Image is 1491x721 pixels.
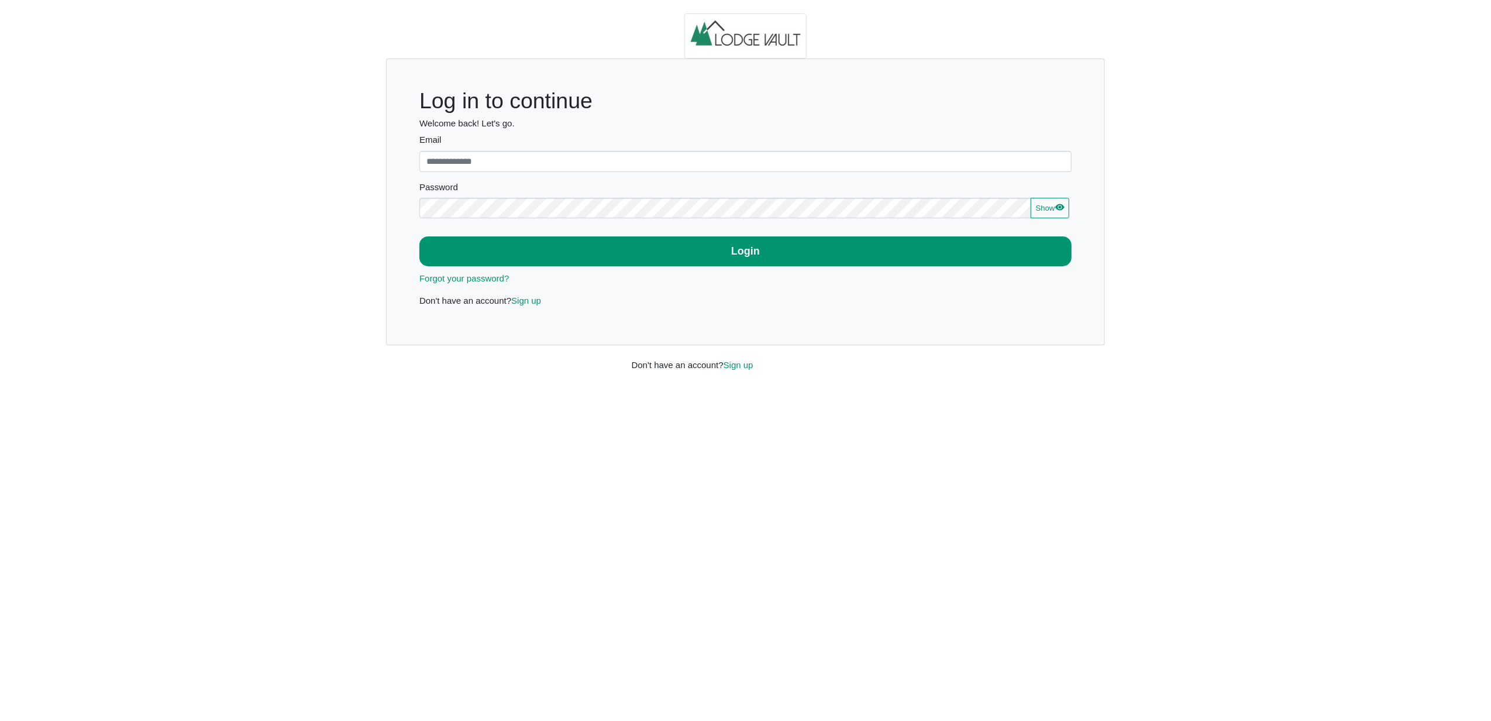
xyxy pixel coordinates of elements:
label: Email [419,133,1072,147]
a: Sign up [511,296,541,305]
a: Sign up [724,360,753,370]
img: logo.2b93711c.jpg [684,13,807,59]
button: Showeye fill [1031,198,1069,219]
p: Don't have an account? [419,294,1072,308]
h6: Welcome back! Let's go. [419,118,1072,129]
svg: eye fill [1055,202,1065,212]
h1: Log in to continue [419,88,1072,114]
div: Don't have an account? [623,345,869,372]
button: Login [419,236,1072,266]
b: Login [731,245,760,257]
legend: Password [419,181,1072,198]
a: Forgot your password? [419,273,509,283]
